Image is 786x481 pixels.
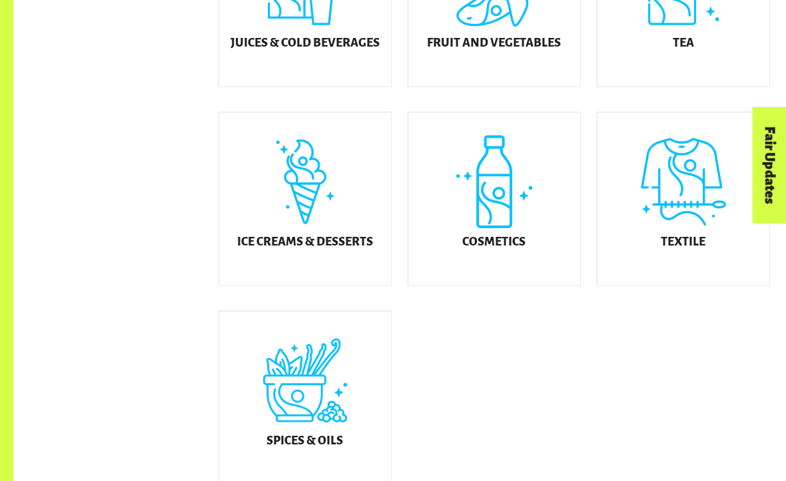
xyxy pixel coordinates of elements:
[597,112,770,287] a: Textile
[230,37,380,51] h5: Juices & Cold Beverages
[427,37,561,51] h5: Fruit and Vegetables
[266,435,343,448] h5: Spices & Oils
[661,236,705,249] h5: Textile
[218,112,392,287] a: Ice Creams & Desserts
[673,37,694,51] h5: Tea
[237,236,373,249] h5: Ice Creams & Desserts
[408,112,581,287] a: Cosmetics
[462,236,526,249] h5: Cosmetics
